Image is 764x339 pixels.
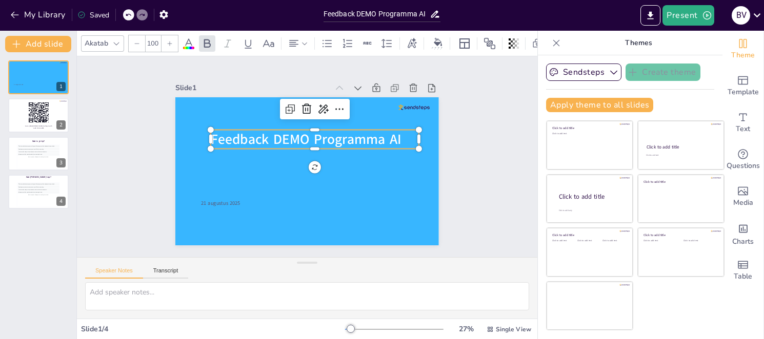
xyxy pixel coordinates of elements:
[26,176,51,179] span: Wat [PERSON_NAME] top?
[484,37,496,50] span: Position
[722,215,763,252] div: Add charts and graphs
[456,35,473,52] div: Layout
[732,5,750,26] button: B V
[722,31,763,68] div: Change the overall theme
[722,68,763,104] div: Add ready made slides
[646,154,714,157] div: Click to add text
[25,125,52,129] span: Go to [URL][DOMAIN_NAME] and login with code: minocw464
[577,240,600,242] div: Click to add text
[454,324,478,334] div: 27 %
[644,240,676,242] div: Click to add text
[722,141,763,178] div: Get real-time input from your audience
[546,98,653,112] button: Apply theme to all slides
[8,137,69,171] div: Wat is je tip?This is how individual responses will appear. Each response will be displayed in it...
[602,240,626,242] div: Click to add text
[83,36,110,50] div: Akatab
[736,123,750,135] span: Text
[565,31,712,55] p: Themes
[552,126,626,130] div: Click to add title
[728,87,759,98] span: Template
[18,151,59,153] div: You can enable voting to let participants vote for their favorite responses.
[18,183,59,185] div: This is how individual responses will appear. Each response will be displayed in its own block.
[81,324,345,334] div: Slide 1 / 4
[56,158,66,167] div: 3
[143,267,189,279] button: Transcript
[647,144,715,150] div: Click to add title
[626,63,700,81] button: Create theme
[722,104,763,141] div: Add text boxes
[722,252,763,289] div: Add a table
[18,194,59,196] div: More responses will appear here during the session...
[8,7,70,23] button: My Library
[14,84,23,86] span: 21 augustus 2025
[559,193,625,201] div: Click to add title
[18,145,59,147] div: This is how individual responses will appear. Each response will be displayed in its own block.
[732,6,750,25] div: B V
[201,199,240,206] span: 21 augustus 2025
[175,83,328,93] div: Slide 1
[662,5,714,26] button: Present
[731,50,755,61] span: Theme
[18,156,59,158] div: More responses will appear here during the session...
[18,188,59,190] div: You can enable voting to let participants vote for their favorite responses.
[56,197,66,206] div: 4
[430,38,446,49] div: Background color
[496,325,531,333] span: Single View
[18,186,59,188] div: Participants can submit text responses up to 200 characters long.
[56,82,66,91] div: 1
[404,35,419,52] div: Text effects
[733,197,753,208] span: Media
[18,192,59,194] div: All responses will be stacked vertically in chronological order.
[640,5,660,26] button: Export to PowerPoint
[8,98,69,132] div: https://app.sendsteps.com/image/7b2877fe-6d/0ed7f19d-42e2-4ed3-b170-27cf9f5e1a61.pngGo to [URL][D...
[211,130,401,149] span: Feedback DEMO Programma AI
[722,178,763,215] div: Add images, graphics, shapes or video
[85,267,143,279] button: Speaker Notes
[683,240,716,242] div: Click to add text
[734,271,752,282] span: Table
[552,233,626,237] div: Click to add title
[18,153,59,155] div: All responses will be stacked vertically in chronological order.
[644,179,717,183] div: Click to add title
[732,236,754,247] span: Charts
[552,133,626,135] div: Click to add text
[18,148,59,150] div: Participants can submit text responses up to 200 characters long.
[644,233,717,237] div: Click to add title
[77,10,109,20] div: Saved
[546,63,621,81] button: Sendsteps
[727,160,760,172] span: Questions
[8,60,69,94] div: https://app.sendsteps.com/image/7b2877fe-6d/0ed7f19d-42e2-4ed3-b170-27cf9f5e1a61.png21 augustus 2...
[8,175,69,208] div: Wat [PERSON_NAME] top?This is how individual responses will appear. Each response will be display...
[559,209,624,212] div: Click to add body
[56,120,66,130] div: 2
[324,7,430,22] input: Insert title
[32,140,45,143] span: Wat is je tip?
[5,36,71,52] button: Add slide
[552,240,575,242] div: Click to add text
